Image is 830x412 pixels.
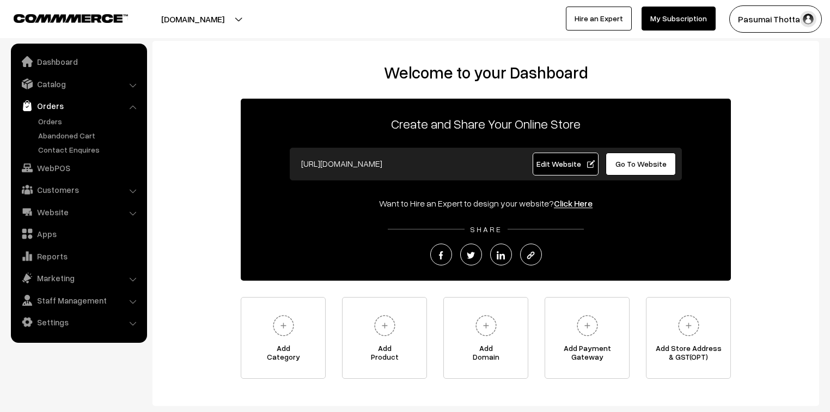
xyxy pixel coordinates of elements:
[14,246,143,266] a: Reports
[606,153,676,175] a: Go To Website
[554,198,593,209] a: Click Here
[241,297,326,379] a: AddCategory
[241,344,325,366] span: Add Category
[674,311,704,341] img: plus.svg
[533,153,599,175] a: Edit Website
[370,311,400,341] img: plus.svg
[729,5,822,33] button: Pasumai Thotta…
[443,297,528,379] a: AddDomain
[14,96,143,116] a: Orders
[14,158,143,178] a: WebPOS
[14,14,128,22] img: COMMMERCE
[123,5,263,33] button: [DOMAIN_NAME]
[572,311,602,341] img: plus.svg
[35,144,143,155] a: Contact Enquires
[35,116,143,127] a: Orders
[343,344,426,366] span: Add Product
[14,202,143,222] a: Website
[800,11,816,27] img: user
[471,311,501,341] img: plus.svg
[14,312,143,332] a: Settings
[536,159,595,168] span: Edit Website
[14,74,143,94] a: Catalog
[268,311,298,341] img: plus.svg
[163,63,808,82] h2: Welcome to your Dashboard
[545,344,629,366] span: Add Payment Gateway
[14,224,143,244] a: Apps
[646,344,730,366] span: Add Store Address & GST(OPT)
[646,297,731,379] a: Add Store Address& GST(OPT)
[14,290,143,310] a: Staff Management
[615,159,667,168] span: Go To Website
[566,7,632,31] a: Hire an Expert
[241,114,731,134] p: Create and Share Your Online Store
[14,52,143,71] a: Dashboard
[14,268,143,288] a: Marketing
[642,7,716,31] a: My Subscription
[444,344,528,366] span: Add Domain
[465,225,508,234] span: SHARE
[35,130,143,141] a: Abandoned Cart
[14,180,143,199] a: Customers
[342,297,427,379] a: AddProduct
[241,197,731,210] div: Want to Hire an Expert to design your website?
[545,297,630,379] a: Add PaymentGateway
[14,11,109,24] a: COMMMERCE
